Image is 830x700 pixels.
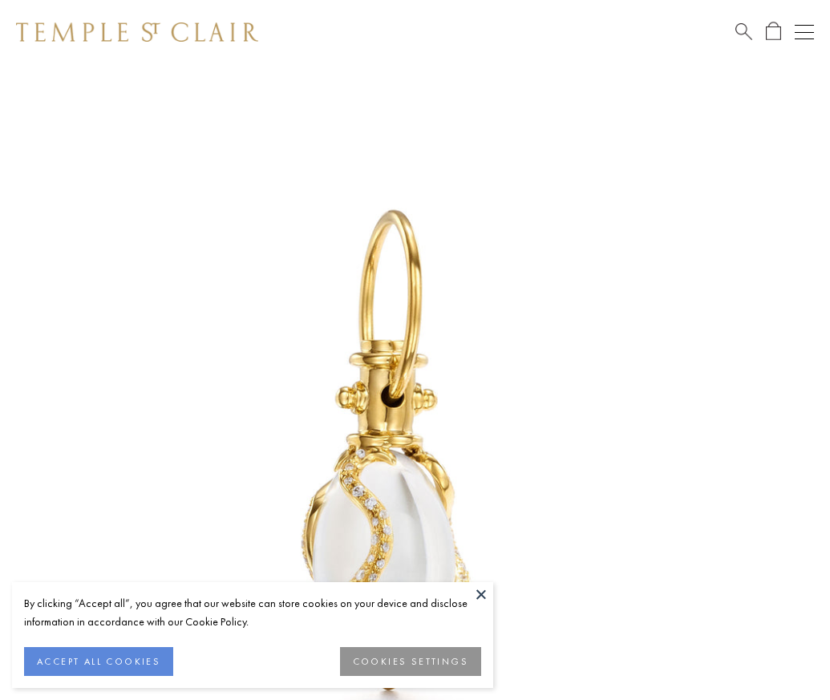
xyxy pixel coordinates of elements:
[24,594,481,631] div: By clicking “Accept all”, you agree that our website can store cookies on your device and disclos...
[16,22,258,42] img: Temple St. Clair
[795,22,814,42] button: Open navigation
[24,647,173,676] button: ACCEPT ALL COOKIES
[735,22,752,42] a: Search
[340,647,481,676] button: COOKIES SETTINGS
[766,22,781,42] a: Open Shopping Bag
